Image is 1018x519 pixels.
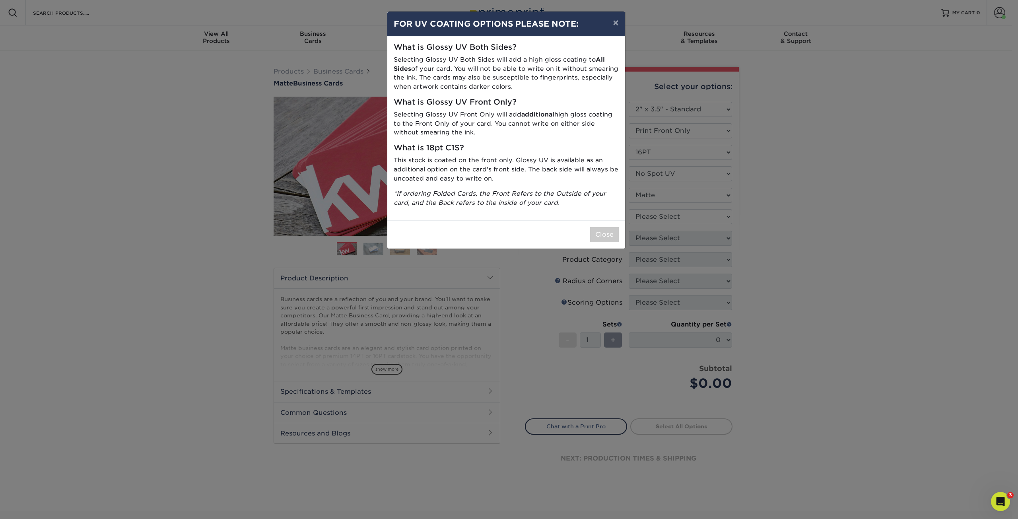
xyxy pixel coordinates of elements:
[590,227,619,242] button: Close
[394,190,606,206] i: *If ordering Folded Cards, the Front Refers to the Outside of your card, and the Back refers to t...
[394,110,619,137] p: Selecting Glossy UV Front Only will add high gloss coating to the Front Only of your card. You ca...
[394,55,619,91] p: Selecting Glossy UV Both Sides will add a high gloss coating to of your card. You will not be abl...
[991,492,1010,511] iframe: Intercom live chat
[394,144,619,153] h5: What is 18pt C1S?
[394,156,619,183] p: This stock is coated on the front only. Glossy UV is available as an additional option on the car...
[394,18,619,30] h4: FOR UV COATING OPTIONS PLEASE NOTE:
[521,111,554,118] strong: additional
[394,56,605,72] strong: All Sides
[394,43,619,52] h5: What is Glossy UV Both Sides?
[1007,492,1014,498] span: 3
[394,98,619,107] h5: What is Glossy UV Front Only?
[606,12,625,34] button: ×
